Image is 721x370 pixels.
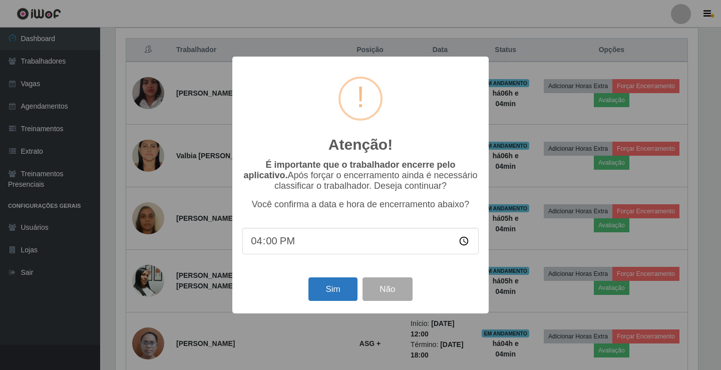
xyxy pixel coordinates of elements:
button: Sim [308,277,357,301]
b: É importante que o trabalhador encerre pelo aplicativo. [243,160,455,180]
button: Não [363,277,412,301]
p: Após forçar o encerramento ainda é necessário classificar o trabalhador. Deseja continuar? [242,160,479,191]
p: Você confirma a data e hora de encerramento abaixo? [242,199,479,210]
h2: Atenção! [328,136,393,154]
